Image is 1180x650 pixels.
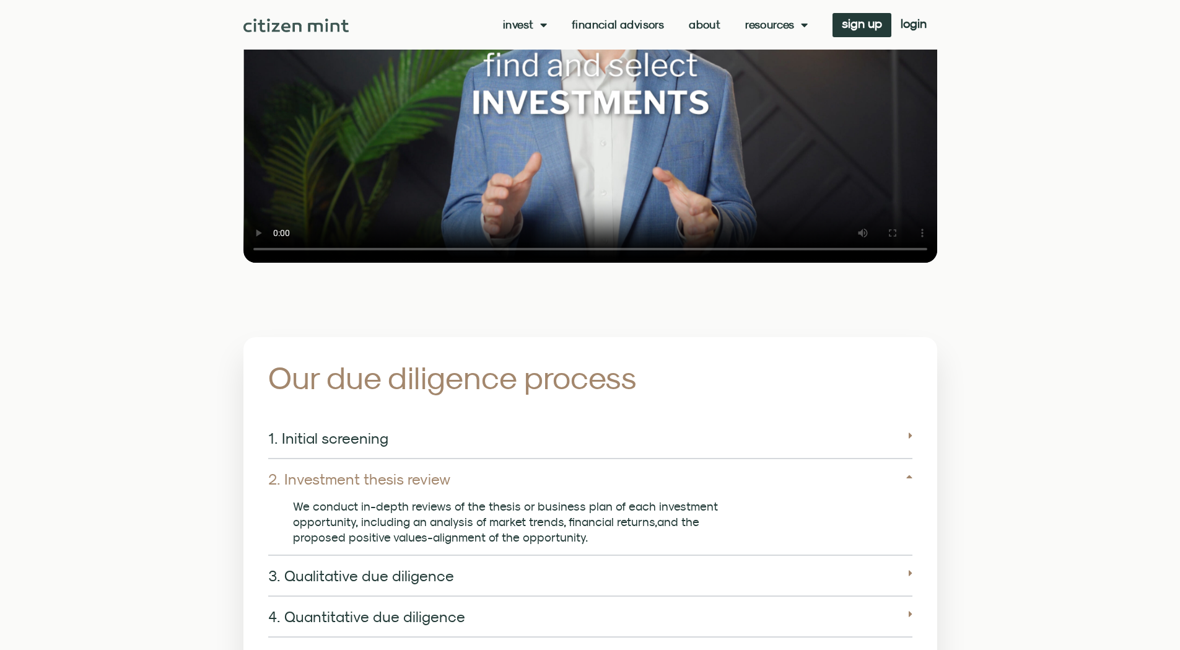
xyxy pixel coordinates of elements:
[268,556,912,597] div: 3. Qualitative due diligence
[243,19,349,32] img: Citizen Mint
[572,19,664,31] a: Financial Advisors
[689,19,720,31] a: About
[293,499,727,545] p: and the proposed positive values-alignment of the opportunity.
[268,429,388,447] a: 1. Initial screening
[268,459,912,499] div: 2. Investment thesis review
[293,499,718,529] span: We conduct in-depth reviews of the thesis or business plan of each investment opportunity, includ...
[268,418,912,459] div: 1. Initial screening
[268,567,454,584] a: 3. Qualitative due diligence
[268,608,465,625] a: 4. Quantitative due diligence
[503,19,547,31] a: Invest
[891,13,936,37] a: login
[842,19,882,28] span: sign up
[268,597,912,638] div: 4. Quantitative due diligence
[503,19,808,31] nav: Menu
[268,470,450,488] a: 2. Investment thesis review
[268,362,711,393] h2: Our due diligence process
[833,13,891,37] a: sign up
[901,19,927,28] span: login
[268,499,912,555] div: 2. Investment thesis review
[745,19,808,31] a: Resources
